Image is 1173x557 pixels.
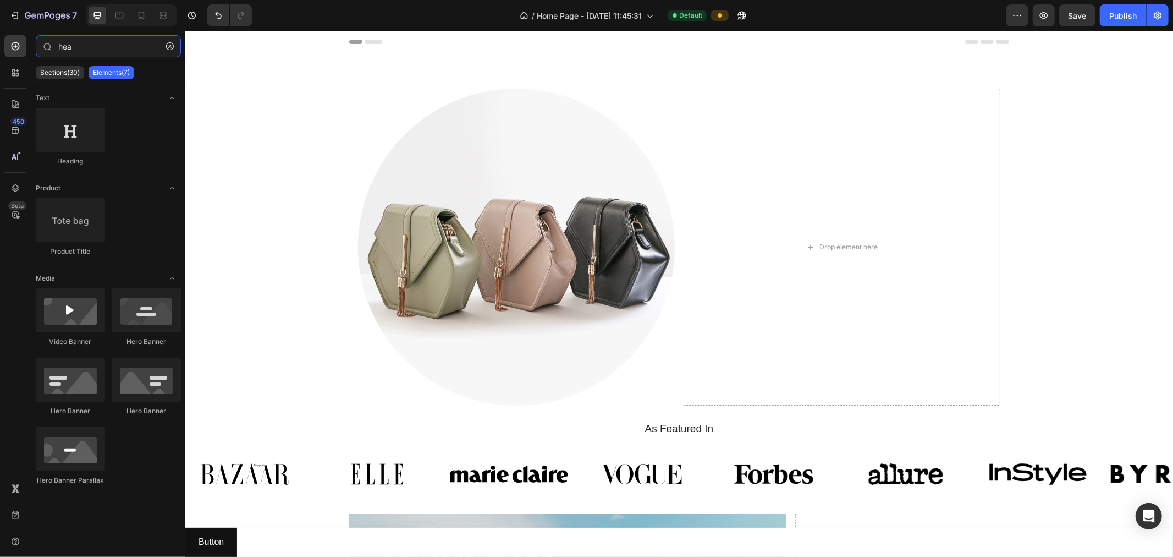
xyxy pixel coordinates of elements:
div: Publish [1109,10,1137,21]
span: Home Page - [DATE] 11:45:31 [537,10,642,21]
img: gempages_575346547575751619-fa74e365-6832-4006-8d0e-90596301825b.svg [793,422,912,466]
span: Text [36,93,49,103]
img: gempages_575346547575751619-f246e76e-ad7f-4590-a828-67bfbc3c3088.svg [132,422,251,466]
button: Publish [1100,4,1146,26]
span: Default [679,10,702,20]
div: Hero Banner Parallax [36,476,105,485]
div: Hero Banner [112,406,181,416]
span: Toggle open [163,270,181,287]
span: Product [36,183,60,193]
div: Open Intercom Messenger [1136,503,1162,529]
p: Sections(30) [40,68,80,77]
div: 450 [10,117,26,126]
span: Save [1069,11,1087,20]
div: Undo/Redo [207,4,252,26]
button: Save [1059,4,1095,26]
div: Drop element here [634,212,692,221]
p: Elements(7) [93,68,130,77]
div: Hero Banner [112,337,181,347]
h2: As Featured In [8,390,979,406]
div: Product Title [36,247,105,256]
div: Beta [8,201,26,210]
span: Toggle open [163,89,181,107]
div: Heading [36,156,105,166]
span: / [532,10,535,21]
span: Toggle open [163,179,181,197]
img: gempages_575346547575751619-e58f0018-2e49-4f4f-9f66-8f12026ec366.svg [265,422,383,466]
img: gempages_575346547575751619-66c2941d-a894-4829-adfd-f5e33ce135a0.svg [661,422,780,466]
div: Video Banner [36,337,105,347]
button: 7 [4,4,82,26]
p: 7 [72,9,77,22]
span: Media [36,274,55,283]
img: gempages_575346547575751619-cd02cf3e-30f2-4c45-86bf-b571f8bfa011.svg [926,422,1044,465]
div: Hero Banner [36,406,105,416]
input: Search Sections & Elements [36,35,181,57]
img: gempages_575346547575751619-e186a1aa-e06a-4e71-8828-09c65381a6db.svg [396,422,515,466]
iframe: Design area [185,31,1173,557]
img: gempages_575346547575751619-7284d55f-e610-4333-953d-a6bea8e8de01.svg [529,422,648,466]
